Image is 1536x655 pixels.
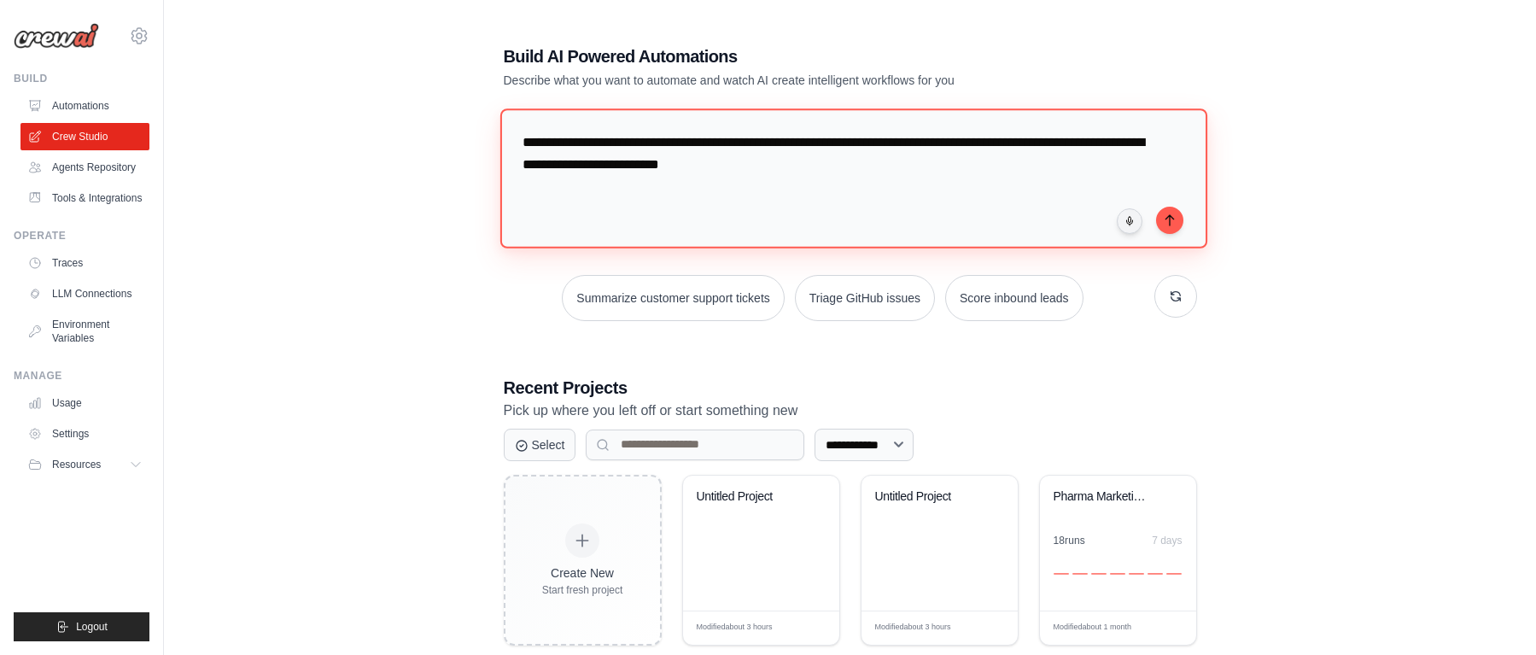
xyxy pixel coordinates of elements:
[1054,622,1132,634] span: Modified about 1 month
[945,275,1083,321] button: Score inbound leads
[20,249,149,277] a: Traces
[504,400,1197,422] p: Pick up where you left off or start something new
[1155,622,1170,635] span: Edit
[20,311,149,352] a: Environment Variables
[1148,573,1163,575] div: Day 6: 0 executions
[76,620,108,634] span: Logout
[504,72,1078,89] p: Describe what you want to automate and watch AI create intelligent workflows for you
[20,184,149,212] a: Tools & Integrations
[20,280,149,307] a: LLM Connections
[14,369,149,383] div: Manage
[20,123,149,150] a: Crew Studio
[798,622,813,635] span: Edit
[14,23,99,49] img: Logo
[1054,489,1157,505] div: Pharma Marketing MLR Co-pilot (Single Workflow)
[1072,573,1088,575] div: Day 2: 0 executions
[14,229,149,243] div: Operate
[795,275,935,321] button: Triage GitHub issues
[14,72,149,85] div: Build
[20,154,149,181] a: Agents Repository
[504,429,576,461] button: Select
[1091,573,1107,575] div: Day 3: 0 executions
[20,389,149,417] a: Usage
[1110,573,1125,575] div: Day 4: 0 executions
[1117,208,1142,234] button: Click to speak your automation idea
[504,44,1078,68] h1: Build AI Powered Automations
[52,458,101,471] span: Resources
[504,376,1197,400] h3: Recent Projects
[1129,573,1144,575] div: Day 5: 0 executions
[875,622,951,634] span: Modified about 3 hours
[562,275,784,321] button: Summarize customer support tickets
[1154,275,1197,318] button: Get new suggestions
[542,583,623,597] div: Start fresh project
[1152,534,1182,547] div: 7 days
[697,622,773,634] span: Modified about 3 hours
[542,564,623,582] div: Create New
[1054,534,1085,547] div: 18 run s
[20,92,149,120] a: Automations
[697,489,800,505] div: Untitled Project
[977,622,991,635] span: Edit
[20,420,149,447] a: Settings
[20,451,149,478] button: Resources
[14,612,149,641] button: Logout
[875,489,978,505] div: Untitled Project
[1166,573,1182,575] div: Day 7: 0 executions
[1054,573,1069,575] div: Day 1: 0 executions
[1054,554,1183,575] div: Activity over last 7 days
